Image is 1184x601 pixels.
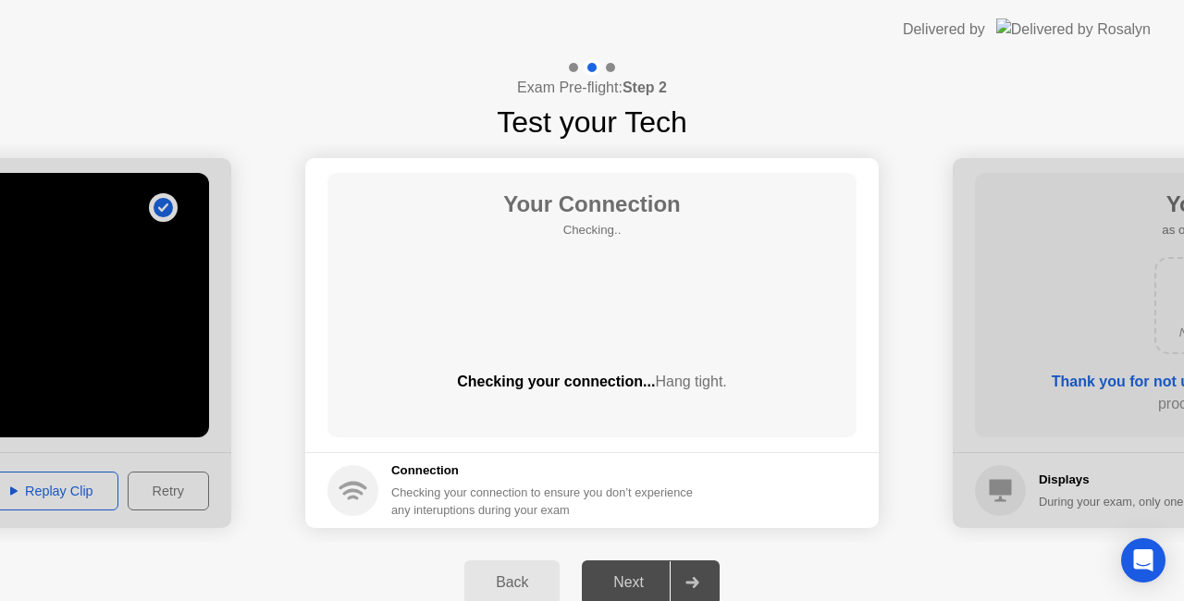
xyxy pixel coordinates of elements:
span: Hang tight. [655,374,726,389]
h4: Exam Pre-flight: [517,77,667,99]
div: Delivered by [903,18,985,41]
div: Next [587,574,670,591]
h1: Your Connection [503,188,681,221]
div: Open Intercom Messenger [1121,538,1165,583]
b: Step 2 [623,80,667,95]
div: Checking your connection to ensure you don’t experience any interuptions during your exam [391,484,704,519]
h1: Test your Tech [497,100,687,144]
div: Back [470,574,554,591]
div: Checking your connection... [327,371,857,393]
h5: Checking.. [503,221,681,239]
img: Delivered by Rosalyn [996,18,1151,40]
h5: Connection [391,461,704,480]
